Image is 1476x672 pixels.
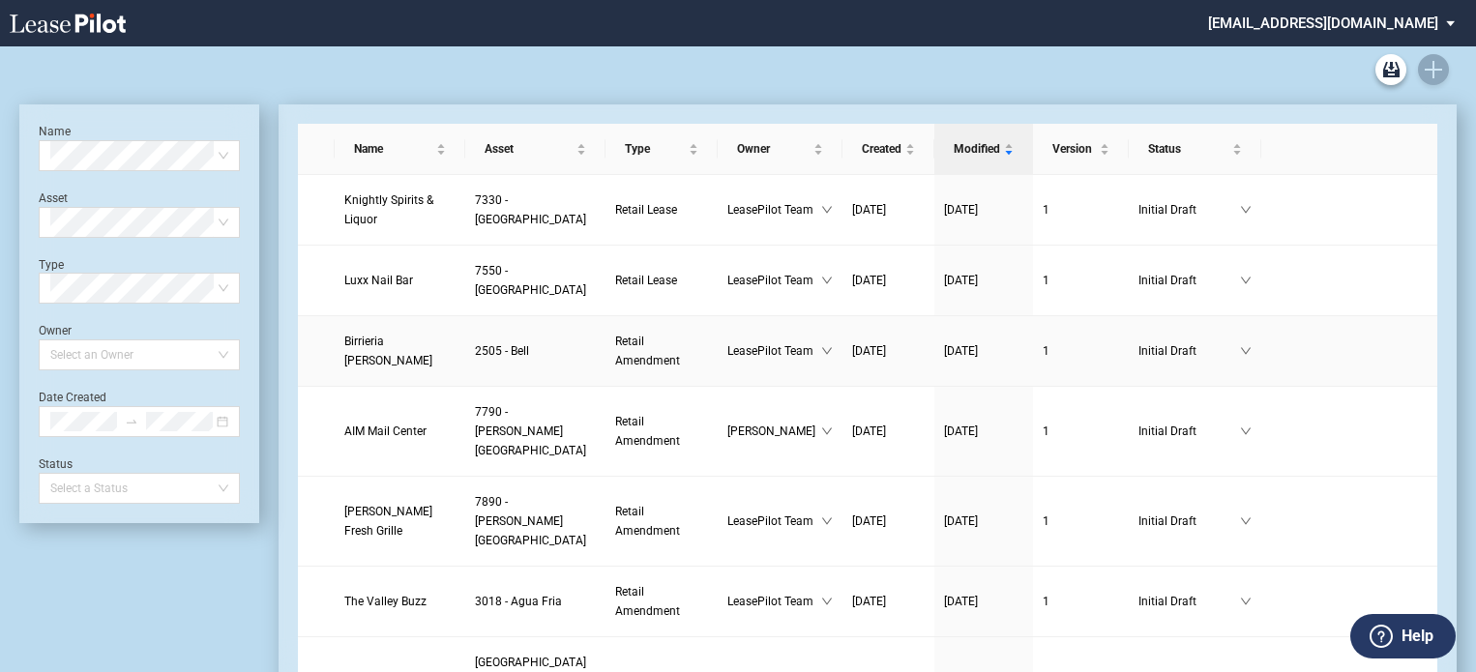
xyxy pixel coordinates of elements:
a: The Valley Buzz [344,592,456,611]
label: Owner [39,324,72,337]
span: Retail Amendment [615,505,680,538]
span: [DATE] [852,424,886,438]
a: 2505 - Bell [475,341,596,361]
a: 1 [1043,341,1119,361]
span: Retail Lease [615,274,677,287]
a: [DATE] [944,271,1023,290]
a: 1 [1043,200,1119,219]
span: Initial Draft [1138,422,1240,441]
a: 1 [1043,422,1119,441]
span: Initial Draft [1138,341,1240,361]
th: Modified [934,124,1033,175]
button: Help [1350,614,1456,658]
span: [DATE] [944,424,978,438]
a: [DATE] [944,422,1023,441]
span: 1 [1043,274,1049,287]
a: [DATE] [944,200,1023,219]
span: 7550 - Lovers Lane [475,264,586,297]
span: [DATE] [852,344,886,358]
span: Retail Amendment [615,415,680,448]
span: [DATE] [944,595,978,608]
a: [PERSON_NAME] Fresh Grille [344,502,456,541]
span: 7890 - Steele Creek Crossing [475,495,586,547]
a: [DATE] [944,592,1023,611]
span: Created [862,139,901,159]
span: down [821,345,833,357]
span: to [125,415,138,428]
a: 1 [1043,271,1119,290]
span: Initial Draft [1138,271,1240,290]
span: [DATE] [944,274,978,287]
a: [DATE] [852,422,925,441]
span: down [1240,596,1252,607]
span: down [821,204,833,216]
label: Asset [39,191,68,205]
span: Greco Fresh Grille [344,505,432,538]
a: Luxx Nail Bar [344,271,456,290]
span: [DATE] [944,344,978,358]
a: Birrieria [PERSON_NAME] [344,332,456,370]
span: down [1240,275,1252,286]
a: [DATE] [852,271,925,290]
a: Retail Lease [615,271,709,290]
span: [DATE] [944,514,978,528]
span: 1 [1043,424,1049,438]
span: down [821,425,833,437]
label: Name [39,125,71,138]
span: down [821,515,833,527]
span: Version [1052,139,1096,159]
span: [PERSON_NAME] [727,422,820,441]
span: Luxx Nail Bar [344,274,413,287]
span: [DATE] [852,203,886,217]
span: [DATE] [852,274,886,287]
a: 7890 - [PERSON_NAME][GEOGRAPHIC_DATA] [475,492,596,550]
span: Initial Draft [1138,200,1240,219]
span: Initial Draft [1138,592,1240,611]
th: Name [335,124,465,175]
a: Archive [1375,54,1406,85]
span: down [1240,345,1252,357]
span: Owner [737,139,809,159]
a: 3018 - Agua Fria [475,592,596,611]
a: Retail Amendment [615,582,709,621]
span: LeasePilot Team [727,200,820,219]
span: [DATE] [944,203,978,217]
a: 1 [1043,592,1119,611]
th: Version [1033,124,1129,175]
span: Name [354,139,432,159]
a: Retail Lease [615,200,709,219]
th: Status [1129,124,1261,175]
span: Retail Lease [615,203,677,217]
span: LeasePilot Team [727,592,820,611]
span: LeasePilot Team [727,271,820,290]
span: 7330 - Fountains West [475,193,586,226]
a: [DATE] [852,511,925,531]
span: 2505 - Bell [475,344,529,358]
span: Modified [954,139,1000,159]
label: Date Created [39,391,106,404]
span: [DATE] [852,514,886,528]
a: Retail Amendment [615,412,709,451]
span: Asset [485,139,573,159]
th: Asset [465,124,605,175]
span: Type [625,139,686,159]
th: Type [605,124,719,175]
span: down [1240,425,1252,437]
span: 7790 - Mercado Del Lago [475,405,586,457]
th: Created [842,124,934,175]
span: 1 [1043,203,1049,217]
span: [DATE] [852,595,886,608]
th: Owner [718,124,841,175]
a: 7790 - [PERSON_NAME][GEOGRAPHIC_DATA] [475,402,596,460]
label: Type [39,258,64,272]
span: down [821,275,833,286]
span: Birrieria Esquivel [344,335,432,367]
span: 3018 - Agua Fria [475,595,562,608]
a: [DATE] [852,592,925,611]
a: AIM Mail Center [344,422,456,441]
span: Retail Amendment [615,335,680,367]
a: [DATE] [944,341,1023,361]
span: Initial Draft [1138,511,1240,531]
span: Status [1148,139,1228,159]
span: 1 [1043,595,1049,608]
